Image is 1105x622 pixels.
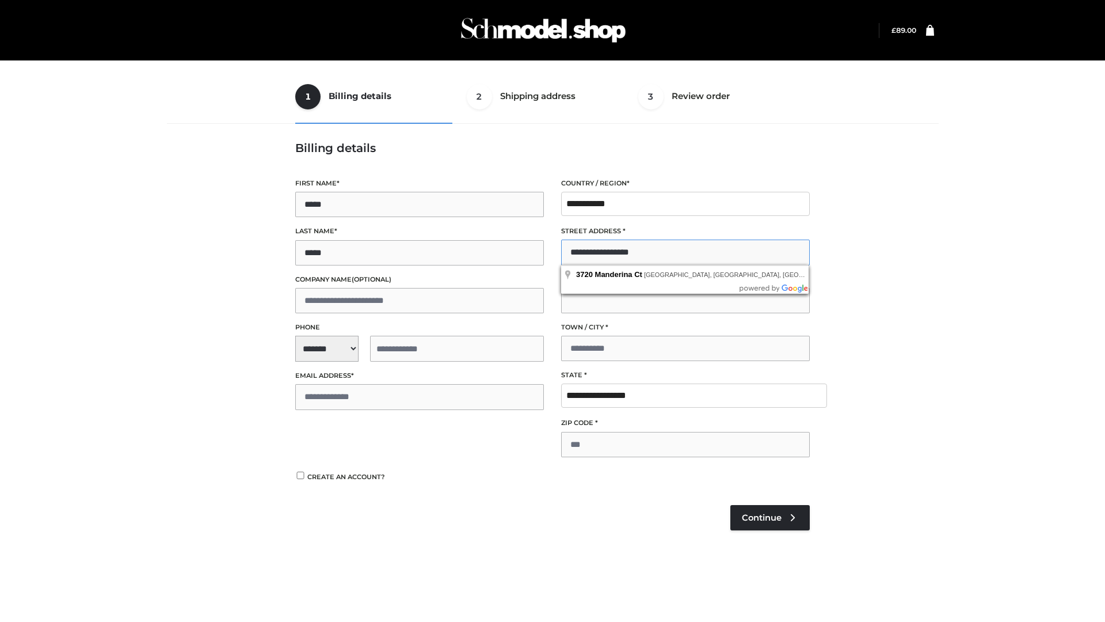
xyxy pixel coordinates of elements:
[576,270,593,279] span: 3720
[295,274,544,285] label: Company name
[891,26,896,35] span: £
[730,505,810,530] a: Continue
[742,513,782,523] span: Continue
[295,178,544,189] label: First name
[295,370,544,381] label: Email address
[644,271,849,278] span: [GEOGRAPHIC_DATA], [GEOGRAPHIC_DATA], [GEOGRAPHIC_DATA]
[891,26,916,35] bdi: 89.00
[295,322,544,333] label: Phone
[457,7,630,53] img: Schmodel Admin 964
[295,226,544,237] label: Last name
[352,275,391,283] span: (optional)
[561,370,810,381] label: State
[295,472,306,479] input: Create an account?
[561,226,810,237] label: Street address
[561,418,810,428] label: ZIP Code
[561,178,810,189] label: Country / Region
[561,322,810,333] label: Town / City
[307,473,385,481] span: Create an account?
[295,141,810,155] h3: Billing details
[595,270,642,279] span: Manderina Ct
[891,26,916,35] a: £89.00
